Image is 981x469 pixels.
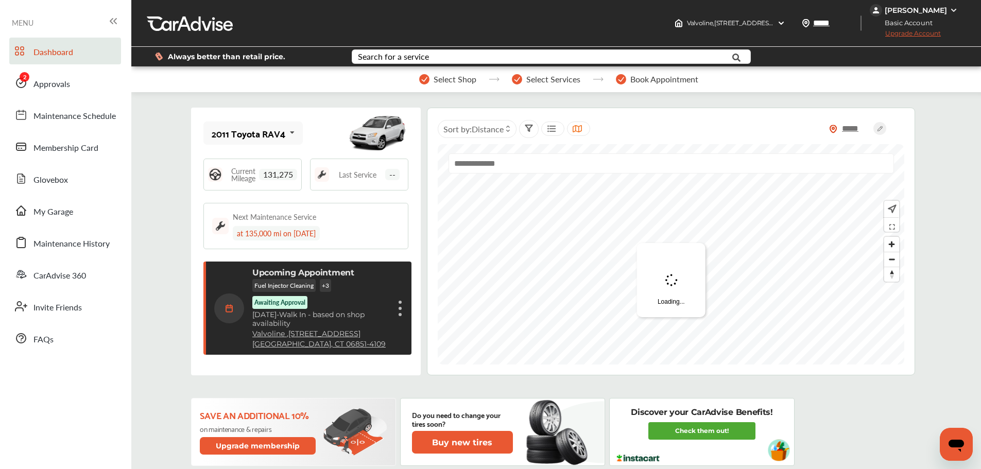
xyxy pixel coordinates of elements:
span: -- [385,169,400,180]
a: Approvals [9,70,121,96]
button: Buy new tires [412,431,513,454]
p: Do you need to change your tires soon? [412,410,513,428]
img: stepper-arrow.e24c07c6.svg [593,77,604,81]
img: stepper-checkmark.b5569197.svg [616,74,626,84]
span: Glovebox [33,173,68,187]
a: My Garage [9,197,121,224]
span: Membership Card [33,142,98,155]
div: Search for a service [358,53,429,61]
img: location_vector.a44bc228.svg [802,19,810,27]
span: Book Appointment [630,75,698,84]
span: Distance [472,123,504,135]
img: header-divider.bc55588e.svg [860,15,862,31]
p: Awaiting Approval [254,298,305,307]
canvas: Map [438,144,904,364]
span: Basic Account [871,18,940,28]
img: header-down-arrow.9dd2ce7d.svg [777,19,785,27]
img: instacart-vehicle.0979a191.svg [768,439,790,461]
span: FAQs [33,333,54,346]
img: mobile_7134_st0640_046.jpg [347,110,408,157]
span: Maintenance History [33,237,110,251]
div: Next Maintenance Service [233,212,316,222]
img: stepper-checkmark.b5569197.svg [512,74,522,84]
span: Dashboard [33,46,73,59]
span: Select Shop [434,75,476,84]
p: Upcoming Appointment [252,268,354,277]
a: Maintenance Schedule [9,101,121,128]
a: Check them out! [648,422,755,440]
img: WGsFRI8htEPBVLJbROoPRyZpYNWhNONpIPPETTm6eUC0GeLEiAAAAAElFTkSuQmCC [950,6,958,14]
a: Glovebox [9,165,121,192]
div: 2011 Toyota RAV4 [212,128,285,138]
img: recenter.ce011a49.svg [886,203,897,215]
a: Buy new tires [412,431,515,454]
img: header-home-logo.8d720a4f.svg [675,19,683,27]
img: calendar-icon.35d1de04.svg [214,293,244,323]
img: maintenance_logo [212,218,229,234]
span: Upgrade Account [870,29,941,42]
span: - [277,310,279,319]
img: stepper-arrow.e24c07c6.svg [489,77,500,81]
img: instacart-logo.217963cc.svg [615,455,661,462]
span: MENU [12,19,33,27]
a: Dashboard [9,38,121,64]
p: Save an additional 10% [200,409,318,421]
span: Sort by : [443,123,504,135]
span: Maintenance Schedule [33,110,116,123]
img: new-tire.a0c7fe23.svg [525,395,593,468]
img: update-membership.81812027.svg [323,408,387,456]
button: Reset bearing to north [884,267,899,282]
span: Select Services [526,75,580,84]
img: jVpblrzwTbfkPYzPPzSLxeg0AAAAASUVORK5CYII= [870,4,882,16]
span: 131,275 [259,169,297,180]
img: dollor_label_vector.a70140d1.svg [155,52,163,61]
span: Current Mileage [228,167,259,182]
a: CarAdvise 360 [9,261,121,288]
img: maintenance_logo [315,167,329,182]
img: location_vector_orange.38f05af8.svg [829,125,837,133]
div: Loading... [637,243,705,317]
p: + 3 [320,279,331,292]
button: Upgrade membership [200,437,316,455]
a: FAQs [9,325,121,352]
button: Zoom out [884,252,899,267]
button: Zoom in [884,237,899,252]
p: Discover your CarAdvise Benefits! [631,407,772,418]
div: [PERSON_NAME] [885,6,947,15]
p: on maintenance & repairs [200,425,318,433]
span: Invite Friends [33,301,82,315]
img: steering_logo [208,167,222,182]
img: stepper-checkmark.b5569197.svg [419,74,429,84]
a: Valvoline ,[STREET_ADDRESS] [252,329,360,338]
span: Approvals [33,78,70,91]
span: My Garage [33,205,73,219]
a: Membership Card [9,133,121,160]
a: [GEOGRAPHIC_DATA], CT 06851-4109 [252,340,386,349]
span: Valvoline , [STREET_ADDRESS] [GEOGRAPHIC_DATA] , CT 06851-4109 [687,19,885,27]
a: Invite Friends [9,293,121,320]
p: Walk In - based on shop availability [252,310,389,328]
a: Maintenance History [9,229,121,256]
span: [DATE] [252,310,277,319]
span: Last Service [339,171,376,178]
iframe: Button to launch messaging window [940,428,973,461]
div: at 135,000 mi on [DATE] [233,226,320,240]
p: Fuel Injector Cleaning [252,279,316,292]
span: CarAdvise 360 [33,269,86,283]
span: Always better than retail price. [168,53,285,60]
